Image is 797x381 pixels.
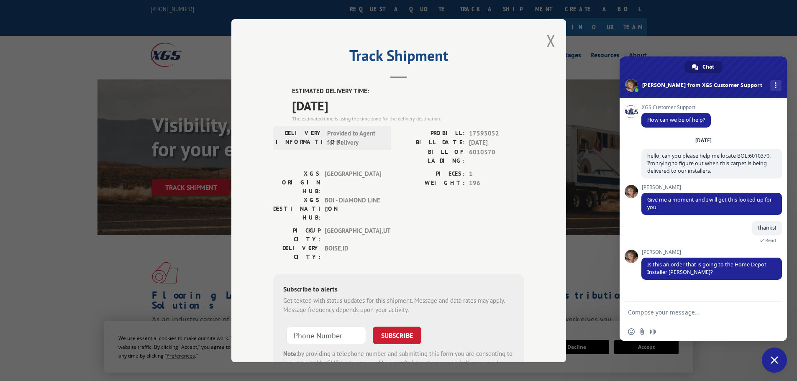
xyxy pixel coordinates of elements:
[292,87,524,96] label: ESTIMATED DELIVERY TIME:
[283,284,514,296] div: Subscribe to alerts
[325,169,381,195] span: [GEOGRAPHIC_DATA]
[399,169,465,179] label: PIECES:
[758,224,776,231] span: thanks!
[273,169,320,195] label: XGS ORIGIN HUB:
[276,128,323,147] label: DELIVERY INFORMATION:
[762,348,787,373] a: Close chat
[684,61,723,73] a: Chat
[399,138,465,148] label: BILL DATE:
[469,169,524,179] span: 1
[641,184,782,190] span: [PERSON_NAME]
[702,61,714,73] span: Chat
[641,105,711,110] span: XGS Customer Support
[287,326,366,344] input: Phone Number
[469,138,524,148] span: [DATE]
[283,349,514,377] div: by providing a telephone number and submitting this form you are consenting to be contacted by SM...
[292,115,524,122] div: The estimated time is using the time zone for the delivery destination.
[327,128,384,147] span: Provided to Agent for Delivery
[273,50,524,66] h2: Track Shipment
[628,328,635,335] span: Insert an emoji
[765,238,776,243] span: Read
[695,138,712,143] div: [DATE]
[273,226,320,243] label: PICKUP CITY:
[325,195,381,222] span: BOI - DIAMOND LINE D
[641,249,782,255] span: [PERSON_NAME]
[469,147,524,165] span: 6010370
[399,179,465,188] label: WEIGHT:
[283,349,298,357] strong: Note:
[273,243,320,261] label: DELIVERY CITY:
[647,261,766,276] span: Is this an order that is going to the Home Depot Installer [PERSON_NAME]?
[647,116,705,123] span: How can we be of help?
[546,30,556,52] button: Close modal
[647,196,772,211] span: Give me a moment and I will get this looked up for you.
[650,328,656,335] span: Audio message
[373,326,421,344] button: SUBSCRIBE
[292,96,524,115] span: [DATE]
[399,128,465,138] label: PROBILL:
[469,179,524,188] span: 196
[273,195,320,222] label: XGS DESTINATION HUB:
[399,147,465,165] label: BILL OF LADING:
[469,128,524,138] span: 17593052
[283,296,514,315] div: Get texted with status updates for this shipment. Message and data rates may apply. Message frequ...
[647,152,771,174] span: hello, can you please help me locate BOL:6010370. I'm trying to figure out when this carpet is be...
[639,328,646,335] span: Send a file
[325,226,381,243] span: [GEOGRAPHIC_DATA] , UT
[628,302,762,322] textarea: Compose your message...
[325,243,381,261] span: BOISE , ID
